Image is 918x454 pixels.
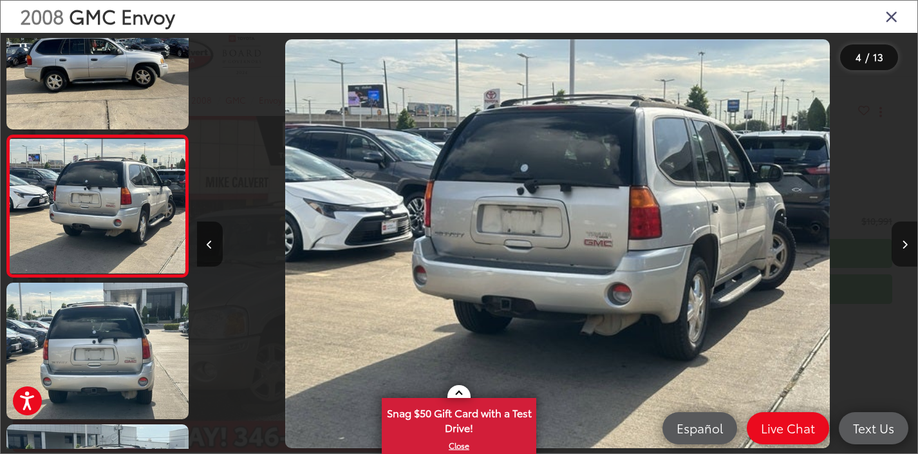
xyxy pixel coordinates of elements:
[864,53,870,62] span: /
[839,412,908,444] a: Text Us
[856,50,861,64] span: 4
[8,139,187,274] img: 2008 GMC Envoy SLE
[892,222,917,267] button: Next image
[197,222,223,267] button: Previous image
[20,2,64,30] span: 2008
[662,412,737,444] a: Español
[670,420,729,436] span: Español
[383,399,535,439] span: Snag $50 Gift Card with a Test Drive!
[285,39,830,448] img: 2008 GMC Envoy SLE
[754,420,821,436] span: Live Chat
[847,420,901,436] span: Text Us
[69,2,175,30] span: GMC Envoy
[747,412,829,444] a: Live Chat
[5,281,190,421] img: 2008 GMC Envoy SLE
[885,8,898,24] i: Close gallery
[873,50,883,64] span: 13
[197,39,917,448] div: 2008 GMC Envoy SLE 3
